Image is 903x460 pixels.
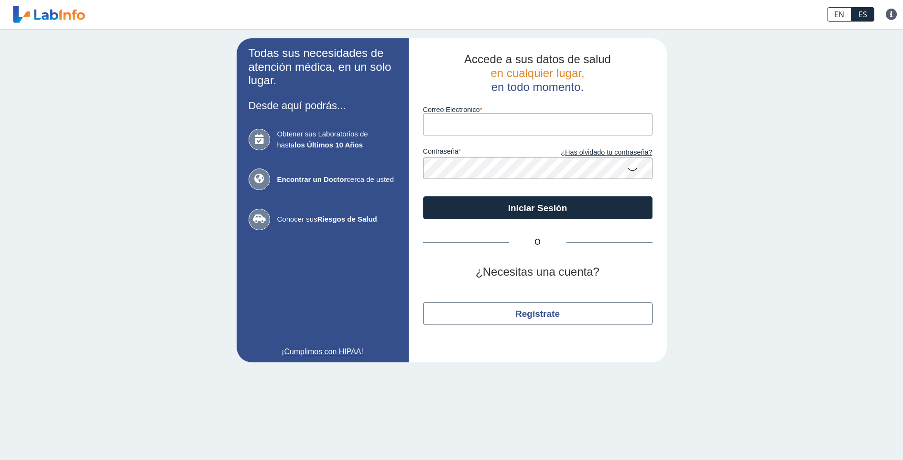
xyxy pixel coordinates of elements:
b: los Últimos 10 Años [294,141,363,149]
span: O [509,236,566,248]
span: Obtener sus Laboratorios de hasta [277,129,397,150]
a: EN [827,7,851,22]
label: contraseña [423,147,538,158]
span: en cualquier lugar, [490,67,584,79]
label: Correo Electronico [423,106,653,113]
button: Iniciar Sesión [423,196,653,219]
iframe: Help widget launcher [818,423,892,449]
h3: Desde aquí podrás... [249,100,397,112]
span: cerca de usted [277,174,397,185]
h2: Todas sus necesidades de atención médica, en un solo lugar. [249,46,397,88]
span: Conocer sus [277,214,397,225]
b: Encontrar un Doctor [277,175,347,183]
h2: ¿Necesitas una cuenta? [423,265,653,279]
span: Accede a sus datos de salud [464,53,611,66]
button: Regístrate [423,302,653,325]
a: ¡Cumplimos con HIPAA! [249,346,397,358]
a: ¿Has olvidado tu contraseña? [538,147,653,158]
b: Riesgos de Salud [317,215,377,223]
a: ES [851,7,874,22]
span: en todo momento. [491,80,584,93]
